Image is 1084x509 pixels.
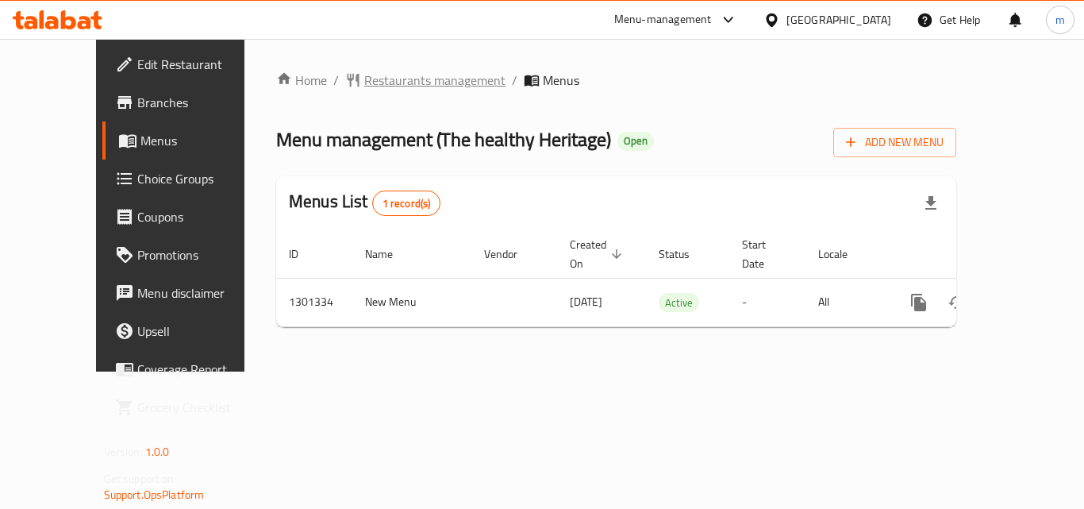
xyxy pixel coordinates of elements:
div: Total records count [372,191,441,216]
li: / [333,71,339,90]
span: Menus [140,131,264,150]
a: Menus [102,121,277,160]
div: Active [659,293,699,312]
span: Menu management ( The healthy Heritage ) [276,121,611,157]
h2: Menus List [289,190,440,216]
a: Restaurants management [345,71,505,90]
span: Status [659,245,710,264]
td: New Menu [352,278,471,326]
a: Home [276,71,327,90]
a: Branches [102,83,277,121]
span: Menu disclaimer [137,283,264,303]
li: / [512,71,517,90]
td: All [805,278,887,326]
nav: breadcrumb [276,71,956,90]
span: Locale [818,245,868,264]
span: 1.0.0 [145,442,170,462]
button: Change Status [938,283,976,322]
span: Coverage Report [137,360,264,379]
span: Menus [543,71,579,90]
span: Coupons [137,207,264,226]
a: Grocery Checklist [102,388,277,426]
span: ID [289,245,319,264]
a: Support.OpsPlatform [104,484,205,505]
span: Add New Menu [846,133,944,152]
a: Promotions [102,236,277,274]
span: Name [365,245,413,264]
a: Upsell [102,312,277,350]
td: - [729,278,805,326]
span: Grocery Checklist [137,398,264,417]
button: more [900,283,938,322]
span: Version: [104,442,143,462]
div: [GEOGRAPHIC_DATA] [786,11,891,29]
button: Add New Menu [833,128,956,157]
span: Edit Restaurant [137,55,264,74]
table: enhanced table [276,230,1065,327]
div: Open [617,132,654,151]
span: 1 record(s) [373,196,440,211]
span: Open [617,134,654,148]
span: Active [659,294,699,312]
span: Start Date [742,235,786,273]
a: Choice Groups [102,160,277,198]
span: Restaurants management [364,71,505,90]
span: Upsell [137,322,264,341]
span: Get support on: [104,469,177,489]
a: Menu disclaimer [102,274,277,312]
span: Choice Groups [137,169,264,188]
a: Coupons [102,198,277,236]
div: Menu-management [614,10,712,29]
a: Coverage Report [102,350,277,388]
span: Created On [570,235,627,273]
span: m [1055,11,1065,29]
span: Vendor [484,245,538,264]
a: Edit Restaurant [102,45,277,83]
span: Promotions [137,245,264,264]
th: Actions [887,230,1065,279]
span: Branches [137,93,264,112]
span: [DATE] [570,291,602,312]
td: 1301334 [276,278,352,326]
div: Export file [912,184,950,222]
